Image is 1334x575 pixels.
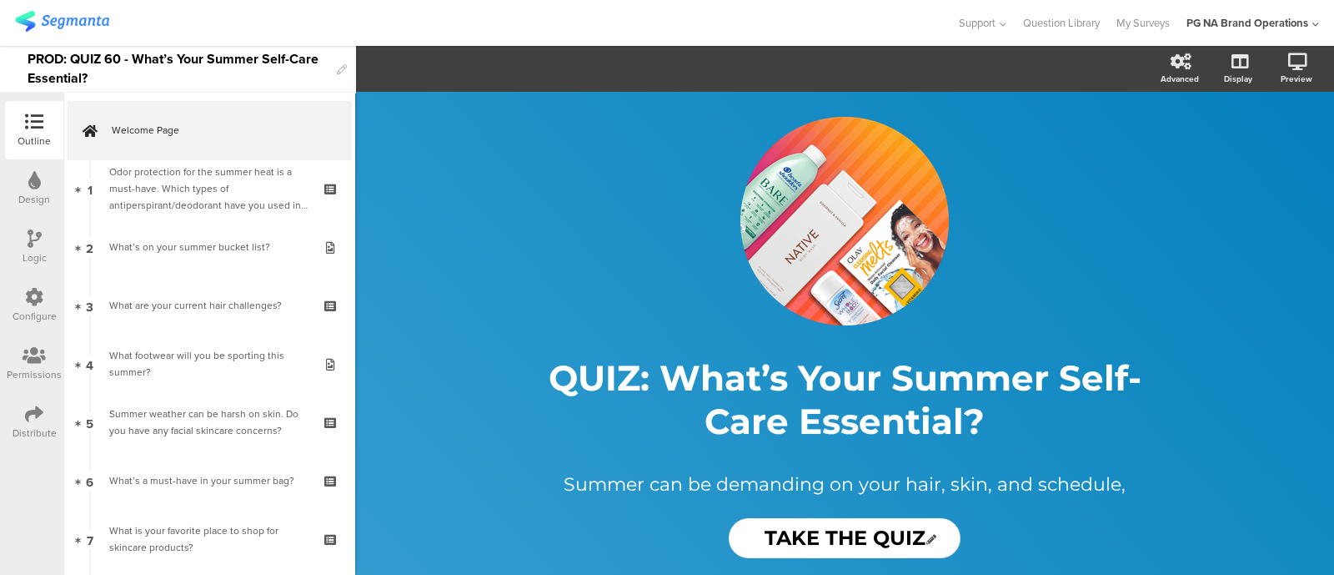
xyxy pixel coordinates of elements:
a: 2 What’s on your summer bucket list? [68,218,351,276]
div: What’s a must-have in your summer bag? [109,472,308,489]
div: Odor protection for the summer heat is a must-have. Which types of antiperspirant/deodorant have ... [109,164,308,214]
div: PROD: QUIZ 60 - What’s Your Summer Self-Care Essential? [28,46,328,92]
a: 6 What’s a must-have in your summer bag? [68,451,351,510]
div: What footwear will you be sporting this summer? [109,347,308,381]
div: What are your current hair challenges? [109,297,308,314]
div: PG NA Brand Operations [1186,15,1308,31]
span: 2 [86,238,93,256]
a: 7 What is your favorite place to shop for skincare products? [68,510,351,568]
div: Display [1224,73,1252,85]
span: Welcome Page [112,122,325,139]
p: Summer can be demanding on your hair, skin, and schedule, so we’ve made it easy to find your soon... [553,471,1136,526]
div: Distribute [13,426,57,441]
span: 3 [86,296,93,315]
a: 1 Odor protection for the summer heat is a must-have. Which types of antiperspirant/deodorant hav... [68,159,351,218]
span: 4 [86,355,93,373]
span: 7 [87,530,93,548]
div: Summer weather can be harsh on skin. Do you have any facial skincare concerns? [109,406,308,439]
div: Configure [13,309,57,324]
span: 5 [86,413,93,431]
div: Design [18,192,50,207]
div: Permissions [7,367,62,382]
span: 1 [88,179,93,198]
div: Outline [18,134,51,149]
a: 3 What are your current hair challenges? [68,276,351,335]
a: 5 Summer weather can be harsh on skin. Do you have any facial skincare concerns? [68,393,351,451]
div: Logic [23,250,47,265]
div: Preview [1281,73,1312,85]
span: 6 [86,472,93,490]
a: 4 What footwear will you be sporting this summer? [68,335,351,393]
input: Start [729,518,960,558]
p: QUIZ: What’s Your Summer Self-Care Essential? [536,356,1153,443]
span: Support [959,15,995,31]
img: segmanta logo [15,11,109,32]
div: Advanced [1161,73,1199,85]
div: What’s on your summer bucket list? [109,239,308,255]
div: What is your favorite place to shop for skincare products? [109,522,308,556]
a: Welcome Page [68,101,351,159]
